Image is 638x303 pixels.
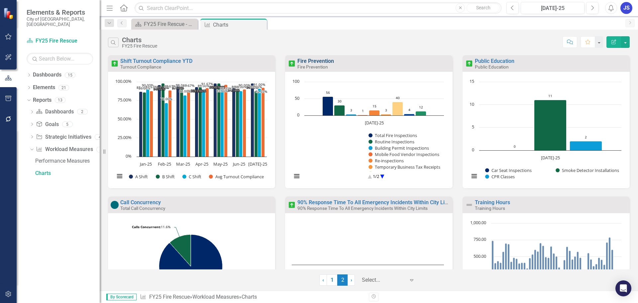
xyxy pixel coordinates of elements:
[187,89,190,157] path: Mar-25, 89.66666667. Avg Turnout Compliance.
[62,121,73,127] div: 5
[285,55,452,188] div: Double-Click to Edit
[292,172,301,181] button: View chart menu, Chart
[160,96,172,101] text: 72.00%
[65,72,75,78] div: 15
[369,110,380,115] path: Jul-25, 15. Re-inspections.
[242,294,257,300] div: Charts
[475,206,505,211] small: Training Hours
[251,83,254,157] path: Jul-25, 98. A Shift.
[3,8,15,19] img: ClearPoint Strategy
[526,268,528,290] path: Nov-22, 327.98. Training Hours.
[521,2,585,14] button: [DATE]-25
[603,264,605,290] path: Apr-25, 380.64. Training Hours.
[120,206,165,211] small: Total Call Concurrency
[255,91,258,157] path: Jul-25, 88. B Shift.
[122,36,157,44] div: Charts
[392,102,403,115] path: Jul-25, 40. Building Plan Reviews.
[199,87,202,157] path: Apr-25, 93. B Shift.
[531,254,533,290] path: Jan-23, 533.77. Training Hours.
[381,114,391,115] path: Jul-25, 3. Temporary Business Tax Receipts.
[558,267,560,290] path: Nov-23, 343.14. Training Hours.
[598,257,600,290] path: Feb-25, 483.34. Training Hours.
[139,83,254,157] g: A Shift, bar series 1 of 4 with 7 bars.
[465,60,473,68] img: On Target
[470,78,474,84] text: 15
[337,274,348,286] span: 2
[570,141,602,150] path: Jul-25, 2. CPR Classes.
[620,2,632,14] button: JS
[172,85,184,90] text: 97.00%
[213,85,225,89] text: 98.00%
[556,167,619,173] button: Show Smoke Detector Installations
[523,4,582,12] div: [DATE]-25
[258,88,261,157] path: Jul-25, 91. C Shift.
[122,44,157,49] div: FY25 Fire Rescue
[474,236,486,242] text: 750.00
[158,161,171,167] text: Feb-25
[502,251,504,290] path: Feb-22, 574.02. Training Hours.
[550,246,552,290] path: Aug-23, 656.45. Training Hours.
[545,257,547,290] path: Jun-23, 497.32. Training Hours.
[150,91,153,157] path: Jan-25, 87.66666667. Avg Turnout Compliance.
[491,240,493,290] path: Oct-21, 741.03. Training Hours.
[140,293,364,301] div: » »
[33,71,61,79] a: Dashboards
[232,86,236,157] path: Jun-25, 94. A Shift.
[135,2,501,14] input: Search ClearPoint...
[217,83,221,157] path: May-25, 98. B Shift.
[149,294,190,300] a: FY25 Fire Rescue
[574,256,576,290] path: May-24, 504.34. Training Hours.
[494,263,496,290] path: Nov-21, 404.04. Training Hours.
[518,263,520,290] path: Aug-22, 398.09. Training Hours.
[142,83,154,87] text: 90.00%
[115,172,124,181] button: View chart menu, Chart
[534,100,566,150] path: Jul-25, 11. Smoke Detector Installations.
[297,112,299,118] text: 0
[157,85,169,89] text: 98.00%
[499,262,501,290] path: Jan-22, 409.74. Training Hours.
[334,105,345,115] g: Routine Inspections, bar series 2 of 9 with 1 bar.
[36,121,58,128] a: Goals
[408,107,410,112] text: 4
[133,20,196,28] a: FY25 Fire Rescue - Strategic Plan
[120,199,161,206] a: Call Concurrency
[183,95,187,157] path: Mar-25, 82. C Shift.
[322,277,324,283] span: ‹
[475,199,510,206] a: Training Hours
[463,55,630,188] div: Double-Click to Edit
[467,3,500,13] button: Search
[297,58,334,64] a: Fire Prevention
[120,64,161,70] small: Turnout Compliance
[372,104,376,108] text: 15
[375,170,417,176] text: Building Plan Reviews
[548,93,552,98] text: 11
[553,253,555,290] path: Sep-23, 552.06. Training Hours.
[146,87,261,157] g: C Shift, bar series 3 of 4 with 7 bars.
[250,84,262,89] text: 88.00%
[236,91,239,157] path: Jun-25, 88. B Shift.
[404,114,415,115] g: Title Searches, bar series 8 of 9 with 1 bar.
[201,81,213,86] text: 91.67%
[513,257,515,290] path: Jun-22, 487.04. Training Hours.
[615,280,631,296] div: Open Intercom Messenger
[292,78,299,84] text: 100
[392,102,403,115] g: Building Plan Reviews, bar series 7 of 9 with 1 bar.
[195,161,208,167] text: Apr-25
[170,234,191,266] path: Calls Concurrent, 17.
[143,83,258,157] g: B Shift, bar series 2 of 4 with 7 bars.
[220,86,232,91] text: 96.33%
[213,161,228,167] text: May-25
[585,135,587,139] text: 2
[529,258,531,290] path: Dec-22, 481.17. Training Hours.
[216,88,228,93] text: 93.00%
[179,89,191,93] text: 82.00%
[36,133,91,141] a: Strategic Initiatives
[346,114,357,115] path: Jul-25, 3. Building Permit Inspections.
[115,78,132,84] text: 100.00%
[262,87,265,157] path: Jul-25, 92.33333333. Avg Turnout Compliance.
[523,262,525,290] path: Oct-22, 411.62. Training Hours.
[537,251,539,290] path: Mar-23, 580.44. Training Hours.
[254,82,265,87] text: 91.00%
[566,246,568,290] path: Feb-24, 649.81. Training Hours.
[611,249,613,290] path: Jul-25, 605.83. Training Hours.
